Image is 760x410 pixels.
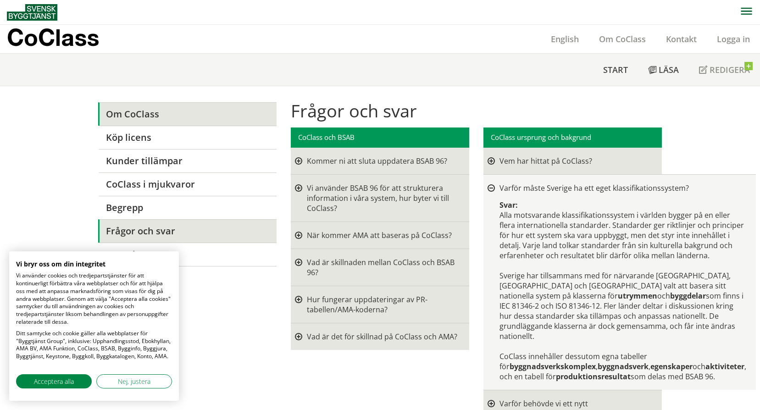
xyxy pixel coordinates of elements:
[499,210,746,382] span: Alla motsvarande klassifikationssystem i världen bygger på en eller flera internationella standar...
[98,126,277,149] a: Köp licens
[307,257,460,277] div: Vad är skillnaden mellan CoClass och BSAB 96?
[593,54,638,86] a: Start
[707,33,760,44] a: Logga in
[541,33,589,44] a: English
[98,149,277,172] a: Kunder tillämpar
[291,127,469,148] div: CoClass och BSAB
[98,219,277,243] a: Frågor och svar
[656,33,707,44] a: Kontakt
[34,377,74,386] span: Acceptera alla
[7,25,119,53] a: CoClass
[589,33,656,44] a: Om CoClass
[307,156,460,166] div: Kommer ni att sluta uppdatera BSAB 96?
[603,64,628,75] span: Start
[98,172,277,196] a: CoClass i mjukvaror
[16,260,172,268] h2: Vi bryr oss om din integritet
[307,332,460,342] div: Vad är det för skillnad på CoClass och AMA?
[7,4,57,21] img: Svensk Byggtjänst
[16,272,172,326] p: Vi använder cookies och tredjepartstjänster för att kontinuerligt förbättra våra webbplatser och ...
[705,361,744,371] strong: aktiviteter
[98,243,277,266] a: Kontakt
[670,291,706,301] strong: byggdelar
[291,100,662,121] h1: Frågor och svar
[638,54,689,86] a: Läsa
[307,183,460,213] div: Vi använder BSAB 96 för att strukturera information i våra system, hur byter vi till CoClass?
[510,361,596,371] strong: byggnadsverkskomplex
[618,291,657,301] strong: utrymmen
[96,374,172,388] button: Justera cookie preferenser
[307,230,460,240] div: När kommer AMA att baseras på CoClass?
[483,127,662,148] div: CoClass ursprung och bakgrund
[556,371,631,382] strong: produktionsresultat
[499,200,518,210] strong: Svar:
[16,374,92,388] button: Acceptera alla cookies
[98,196,277,219] a: Begrepp
[98,266,277,289] a: Ägare
[118,377,150,386] span: Nej, justera
[598,361,649,371] strong: byggnadsverk
[650,361,693,371] strong: egenskaper
[7,32,99,43] p: CoClass
[499,156,652,166] div: Vem har hittat på CoClass?
[16,330,172,360] p: Ditt samtycke och cookie gäller alla webbplatser för "Byggtjänst Group", inklusive: Upphandlingss...
[307,294,460,315] div: Hur fungerar uppdateringar av PR-tabellen/AMA-koderna?
[98,102,277,126] a: Om CoClass
[659,64,679,75] span: Läsa
[499,183,746,193] div: Varför måste Sverige ha ett eget klassifikationssystem?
